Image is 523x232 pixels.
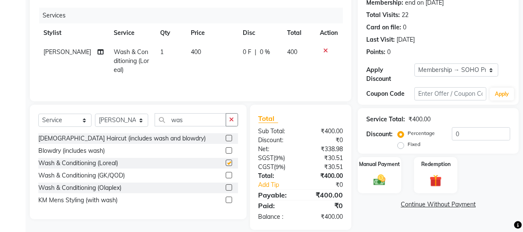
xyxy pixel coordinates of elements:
[301,212,349,221] div: ₹400.00
[408,129,435,137] label: Percentage
[276,155,284,161] span: 9%
[366,11,400,20] div: Total Visits:
[114,48,149,74] span: Wash & Conditioning (Loreal)
[238,23,282,43] th: Disc
[38,23,109,43] th: Stylist
[260,48,270,57] span: 0 %
[109,23,155,43] th: Service
[359,160,400,168] label: Manual Payment
[402,11,408,20] div: 22
[301,200,349,211] div: ₹0
[309,180,349,189] div: ₹0
[282,23,315,43] th: Total
[426,173,445,188] img: _gift.svg
[370,173,389,187] img: _cash.svg
[255,48,256,57] span: |
[366,66,414,83] div: Apply Discount
[359,200,517,209] a: Continue Without Payment
[366,48,385,57] div: Points:
[259,163,274,171] span: CGST
[414,87,486,100] input: Enter Offer / Coupon Code
[252,127,301,136] div: Sub Total:
[259,114,278,123] span: Total
[38,196,118,205] div: KM Mens Styling (with wash)
[366,130,393,139] div: Discount:
[366,35,395,44] div: Last Visit:
[301,136,349,145] div: ₹0
[252,154,301,163] div: ( )
[301,145,349,154] div: ₹338.98
[366,23,401,32] div: Card on file:
[243,48,251,57] span: 0 F
[301,190,349,200] div: ₹400.00
[38,171,125,180] div: Wash & Conditioning (GK/QOD)
[38,159,118,168] div: Wash & Conditioning (Loreal)
[421,160,451,168] label: Redemption
[252,136,301,145] div: Discount:
[276,163,284,170] span: 9%
[252,145,301,154] div: Net:
[408,140,420,148] label: Fixed
[301,127,349,136] div: ₹400.00
[301,154,349,163] div: ₹30.51
[155,23,186,43] th: Qty
[252,190,301,200] div: Payable:
[397,35,415,44] div: [DATE]
[301,172,349,180] div: ₹400.00
[387,48,391,57] div: 0
[490,88,514,100] button: Apply
[155,113,226,126] input: Search or Scan
[186,23,238,43] th: Price
[160,48,164,56] span: 1
[252,200,301,211] div: Paid:
[43,48,91,56] span: [PERSON_NAME]
[39,8,349,23] div: Services
[252,180,309,189] a: Add Tip
[191,48,201,56] span: 400
[38,146,105,155] div: Blowdry (includes wash)
[403,23,406,32] div: 0
[38,134,206,143] div: [DEMOGRAPHIC_DATA] Haircut (includes wash and blowdry)
[408,115,431,124] div: ₹400.00
[252,212,301,221] div: Balance :
[315,23,343,43] th: Action
[252,163,301,172] div: ( )
[252,172,301,180] div: Total:
[259,154,274,162] span: SGST
[38,183,121,192] div: Wash & Conditioning (Olaplex)
[366,89,414,98] div: Coupon Code
[287,48,297,56] span: 400
[301,163,349,172] div: ₹30.51
[366,115,405,124] div: Service Total:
